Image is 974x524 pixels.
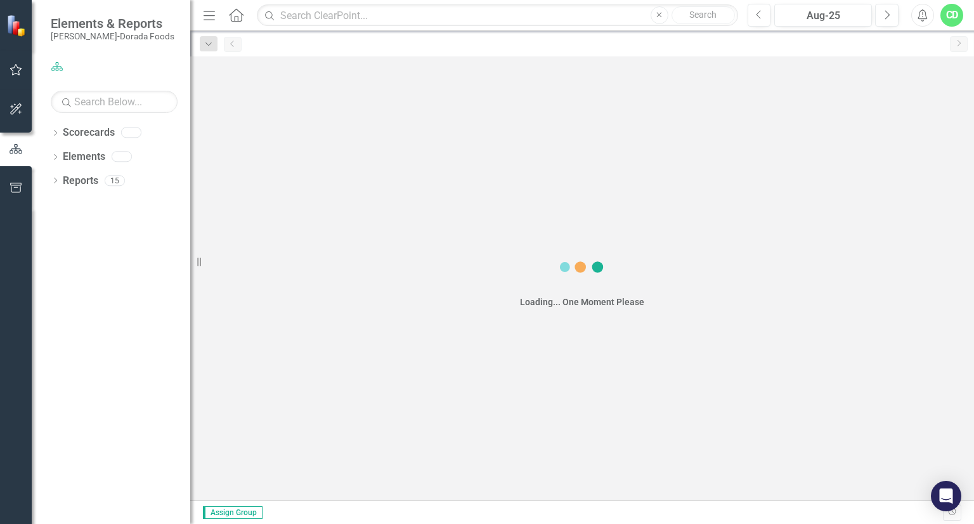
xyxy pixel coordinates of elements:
[689,10,717,20] span: Search
[779,8,867,23] div: Aug-25
[51,16,174,31] span: Elements & Reports
[105,175,125,186] div: 15
[63,174,98,188] a: Reports
[672,6,735,24] button: Search
[774,4,872,27] button: Aug-25
[520,296,644,308] div: Loading... One Moment Please
[63,126,115,140] a: Scorecards
[257,4,737,27] input: Search ClearPoint...
[203,506,263,519] span: Assign Group
[51,31,174,41] small: [PERSON_NAME]-Dorada Foods
[51,91,178,113] input: Search Below...
[940,4,963,27] button: CD
[6,15,29,37] img: ClearPoint Strategy
[63,150,105,164] a: Elements
[931,481,961,511] div: Open Intercom Messenger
